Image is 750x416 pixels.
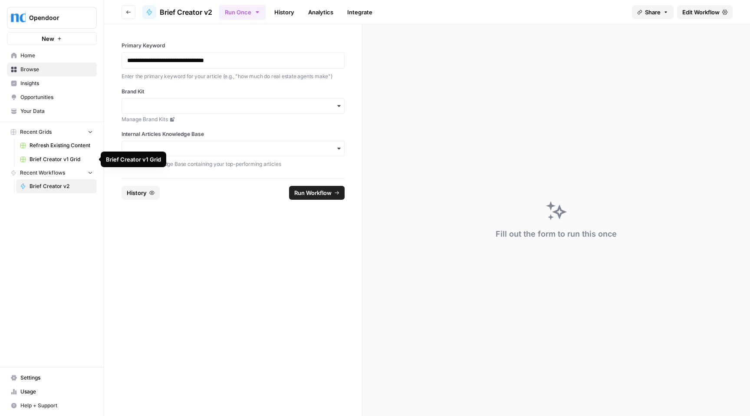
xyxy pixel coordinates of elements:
a: Browse [7,63,97,76]
button: Run Workflow [289,186,345,200]
span: Brief Creator v2 [30,182,93,190]
span: Refresh Existing Content [30,142,93,149]
div: Fill out the form to run this once [496,228,617,240]
span: Recent Grids [20,128,52,136]
span: Usage [20,388,93,396]
a: Insights [7,76,97,90]
span: Insights [20,79,93,87]
p: Enter the primary keyword for your article (e.g., "how much do real estate agents make") [122,72,345,81]
span: Opportunities [20,93,93,101]
a: Analytics [303,5,339,19]
a: Usage [7,385,97,399]
button: Help + Support [7,399,97,413]
button: Run Once [219,5,266,20]
span: New [42,34,54,43]
span: Share [645,8,661,17]
a: Refresh Existing Content [16,139,97,152]
img: Opendoor Logo [10,10,26,26]
span: Opendoor [29,13,82,22]
button: History [122,186,160,200]
a: Edit Workflow [677,5,733,19]
span: Browse [20,66,93,73]
label: Brand Kit [122,88,345,96]
a: Opportunities [7,90,97,104]
a: History [269,5,299,19]
a: Integrate [342,5,378,19]
span: Settings [20,374,93,382]
label: Primary Keyword [122,42,345,50]
a: Settings [7,371,97,385]
a: Brief Creator v2 [16,179,97,193]
p: Select the Knowledge Base containing your top-performing articles [122,160,345,168]
span: Brief Creator v2 [160,7,212,17]
label: Internal Articles Knowledge Base [122,130,345,138]
span: Help + Support [20,402,93,409]
span: Home [20,52,93,59]
a: Your Data [7,104,97,118]
a: Manage Brand Kits [122,116,345,123]
a: Home [7,49,97,63]
button: New [7,32,97,45]
button: Recent Workflows [7,166,97,179]
span: Brief Creator v1 Grid [30,155,93,163]
a: Brief Creator v1 Grid [16,152,97,166]
span: Your Data [20,107,93,115]
a: Brief Creator v2 [142,5,212,19]
button: Workspace: Opendoor [7,7,97,29]
span: History [127,188,147,197]
button: Recent Grids [7,125,97,139]
span: Run Workflow [294,188,332,197]
button: Share [632,5,674,19]
div: Brief Creator v1 Grid [106,155,161,164]
span: Recent Workflows [20,169,65,177]
span: Edit Workflow [682,8,720,17]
